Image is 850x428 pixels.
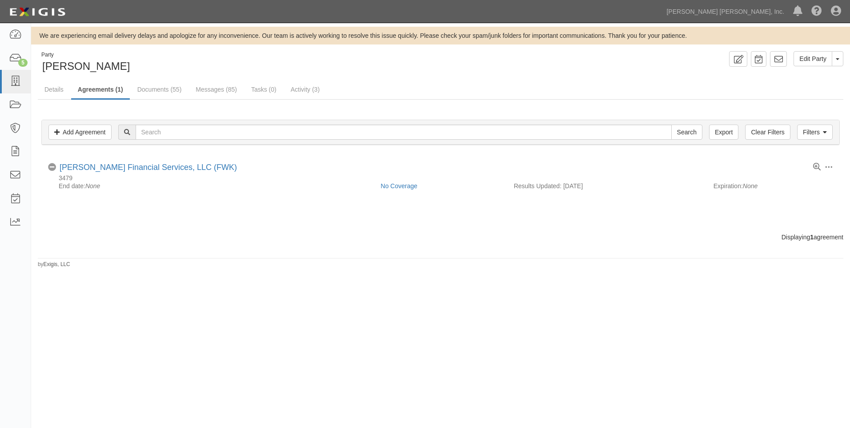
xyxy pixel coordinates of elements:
[189,81,244,98] a: Messages (85)
[810,234,814,241] b: 1
[7,4,68,20] img: logo-5460c22ac91f19d4615b14bd174203de0afe785f0fc80cf4dbbc73dc1793850b.png
[42,60,130,72] span: [PERSON_NAME]
[131,81,188,98] a: Documents (55)
[31,31,850,40] div: We are experiencing email delivery delays and apologize for any inconvenience. Our team is active...
[85,182,100,190] em: None
[381,182,417,190] a: No Coverage
[38,81,70,98] a: Details
[48,182,374,190] div: End date:
[709,125,738,140] a: Export
[48,125,112,140] a: Add Agreement
[41,51,130,59] div: Party
[514,182,700,190] div: Results Updated: [DATE]
[60,163,237,173] div: Taylor James Financial Services, LLC (FWK)
[38,261,70,268] small: by
[60,163,237,172] a: [PERSON_NAME] Financial Services, LLC (FWK)
[811,6,822,17] i: Help Center - Complianz
[714,182,833,190] div: Expiration:
[662,3,789,20] a: [PERSON_NAME] [PERSON_NAME], Inc.
[18,59,28,67] div: 5
[245,81,283,98] a: Tasks (0)
[48,174,833,182] div: 3479
[48,163,56,171] i: No Coverage
[745,125,790,140] a: Clear Filters
[136,125,672,140] input: Search
[284,81,326,98] a: Activity (3)
[44,261,70,267] a: Exigis, LLC
[797,125,833,140] a: Filters
[71,81,130,100] a: Agreements (1)
[671,125,702,140] input: Search
[794,51,832,66] a: Edit Party
[31,233,850,242] div: Displaying agreement
[38,51,434,74] div: Aaron House
[813,163,821,171] a: View results summary
[743,182,758,190] em: None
